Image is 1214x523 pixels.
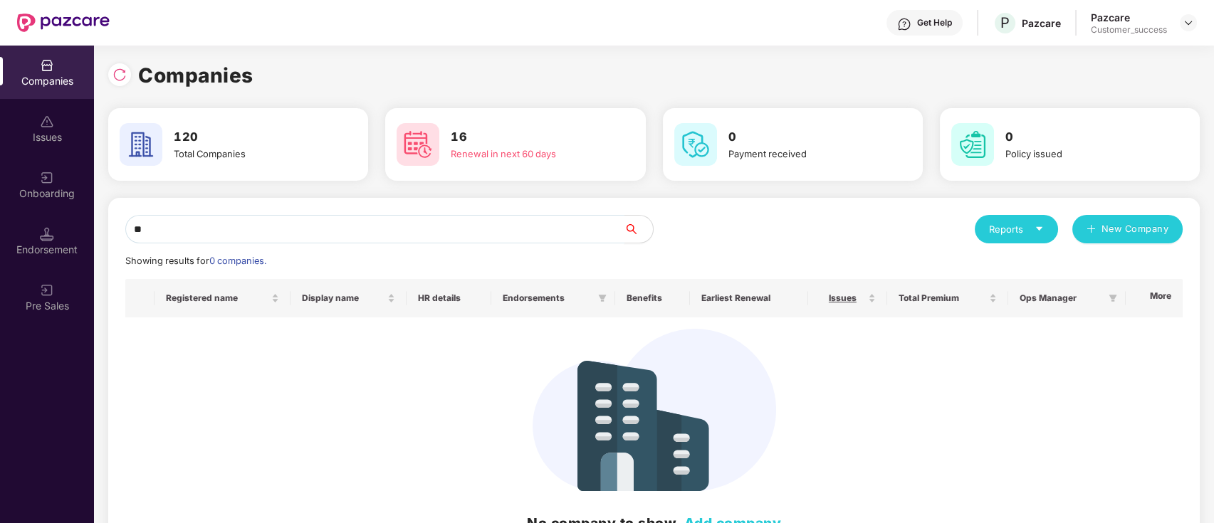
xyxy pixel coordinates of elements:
div: Pazcare [1022,16,1061,30]
span: Issues [820,292,865,304]
h1: Companies [138,60,253,91]
div: Payment received [728,147,883,161]
h3: 16 [451,128,605,147]
span: Registered name [166,292,268,304]
span: filter [598,294,607,302]
th: Total Premium [887,279,1008,317]
div: Pazcare [1091,11,1167,24]
th: Benefits [615,279,691,317]
th: Earliest Renewal [690,279,808,317]
h3: 0 [728,128,883,147]
span: caret-down [1035,224,1044,233]
img: svg+xml;base64,PHN2ZyB4bWxucz0iaHR0cDovL3d3dy53My5vcmcvMjAwMC9zdmciIHdpZHRoPSIzNDIiIGhlaWdodD0iMj... [533,329,776,491]
span: Display name [302,292,385,304]
span: Total Premium [899,292,986,304]
span: filter [595,290,609,307]
img: svg+xml;base64,PHN2ZyB4bWxucz0iaHR0cDovL3d3dy53My5vcmcvMjAwMC9zdmciIHdpZHRoPSI2MCIgaGVpZ2h0PSI2MC... [397,123,439,166]
button: plusNew Company [1072,215,1183,243]
img: svg+xml;base64,PHN2ZyB3aWR0aD0iMTQuNSIgaGVpZ2h0PSIxNC41IiB2aWV3Qm94PSIwIDAgMTYgMTYiIGZpbGw9Im5vbm... [40,227,54,241]
div: Customer_success [1091,24,1167,36]
span: Ops Manager [1020,292,1103,304]
img: svg+xml;base64,PHN2ZyB4bWxucz0iaHR0cDovL3d3dy53My5vcmcvMjAwMC9zdmciIHdpZHRoPSI2MCIgaGVpZ2h0PSI2MC... [120,123,162,166]
button: search [624,215,654,243]
span: Endorsements [503,292,592,304]
img: svg+xml;base64,PHN2ZyBpZD0iSGVscC0zMngzMiIgeG1sbnM9Imh0dHA6Ly93d3cudzMub3JnLzIwMDAvc3ZnIiB3aWR0aD... [897,17,911,31]
h3: 120 [174,128,328,147]
img: svg+xml;base64,PHN2ZyB4bWxucz0iaHR0cDovL3d3dy53My5vcmcvMjAwMC9zdmciIHdpZHRoPSI2MCIgaGVpZ2h0PSI2MC... [674,123,717,166]
img: svg+xml;base64,PHN2ZyBpZD0iRHJvcGRvd24tMzJ4MzIiIHhtbG5zPSJodHRwOi8vd3d3LnczLm9yZy8yMDAwL3N2ZyIgd2... [1183,17,1194,28]
img: svg+xml;base64,PHN2ZyBpZD0iQ29tcGFuaWVzIiB4bWxucz0iaHR0cDovL3d3dy53My5vcmcvMjAwMC9zdmciIHdpZHRoPS... [40,58,54,73]
span: 0 companies. [209,255,266,266]
th: Display name [291,279,407,317]
div: Renewal in next 60 days [451,147,605,161]
img: svg+xml;base64,PHN2ZyBpZD0iSXNzdWVzX2Rpc2FibGVkIiB4bWxucz0iaHR0cDovL3d3dy53My5vcmcvMjAwMC9zdmciIH... [40,115,54,129]
div: Reports [989,222,1044,236]
div: Get Help [917,17,952,28]
img: svg+xml;base64,PHN2ZyB3aWR0aD0iMjAiIGhlaWdodD0iMjAiIHZpZXdCb3g9IjAgMCAyMCAyMCIgZmlsbD0ibm9uZSIgeG... [40,283,54,297]
div: Policy issued [1005,147,1160,161]
th: HR details [407,279,491,317]
img: svg+xml;base64,PHN2ZyBpZD0iUmVsb2FkLTMyeDMyIiB4bWxucz0iaHR0cDovL3d3dy53My5vcmcvMjAwMC9zdmciIHdpZH... [112,68,127,82]
span: filter [1106,290,1120,307]
span: filter [1109,294,1117,302]
img: svg+xml;base64,PHN2ZyB4bWxucz0iaHR0cDovL3d3dy53My5vcmcvMjAwMC9zdmciIHdpZHRoPSI2MCIgaGVpZ2h0PSI2MC... [951,123,994,166]
img: New Pazcare Logo [17,14,110,32]
span: Showing results for [125,255,266,266]
span: P [1000,14,1010,31]
h3: 0 [1005,128,1160,147]
span: New Company [1102,222,1169,236]
th: Issues [808,279,887,317]
span: search [624,223,653,235]
span: plus [1087,224,1096,236]
th: More [1126,279,1183,317]
img: svg+xml;base64,PHN2ZyB3aWR0aD0iMjAiIGhlaWdodD0iMjAiIHZpZXdCb3g9IjAgMCAyMCAyMCIgZmlsbD0ibm9uZSIgeG... [40,171,54,185]
th: Registered name [155,279,291,317]
div: Total Companies [174,147,328,161]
